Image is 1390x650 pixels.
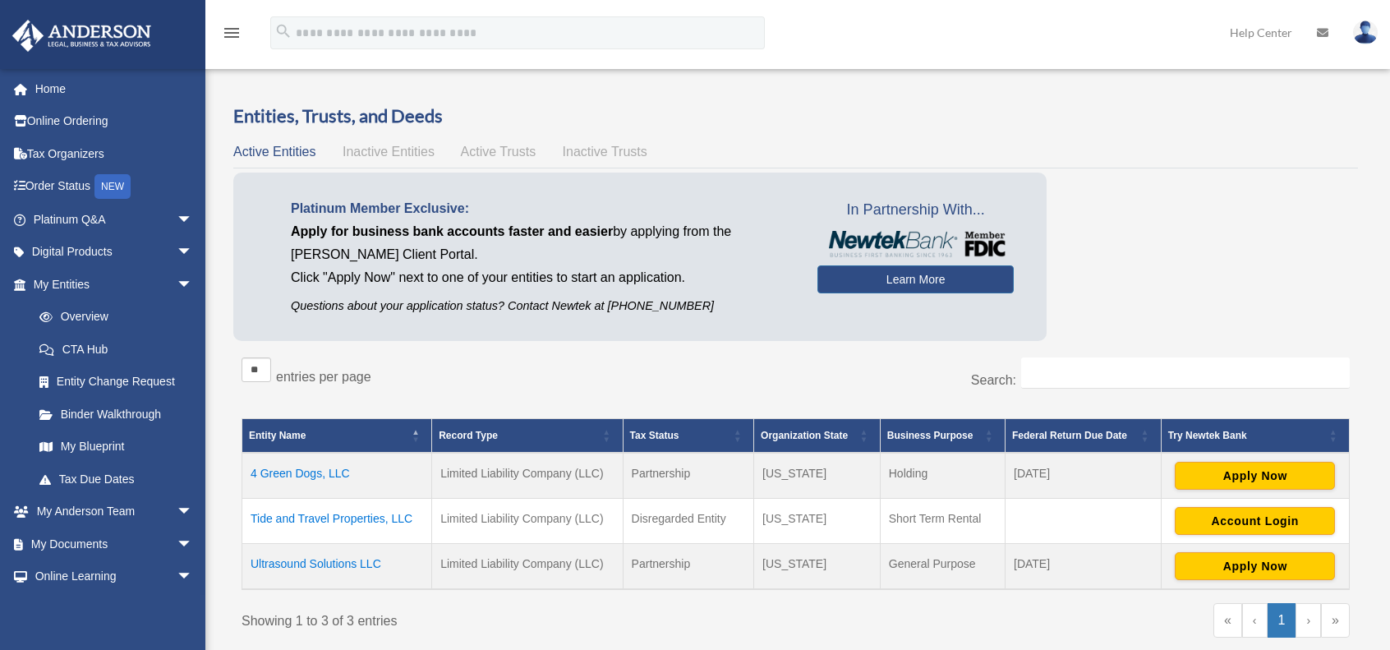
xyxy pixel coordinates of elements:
span: arrow_drop_down [177,496,209,529]
a: Learn More [817,265,1014,293]
td: Short Term Rental [880,498,1005,543]
span: Inactive Trusts [563,145,647,159]
span: Entity Name [249,430,306,441]
th: Tax Status: Activate to sort [623,418,753,453]
a: Billingarrow_drop_down [12,592,218,625]
p: Click "Apply Now" next to one of your entities to start an application. [291,266,793,289]
span: Active Trusts [461,145,536,159]
span: arrow_drop_down [177,592,209,626]
td: Ultrasound Solutions LLC [242,543,432,589]
span: In Partnership With... [817,197,1014,224]
a: Online Learningarrow_drop_down [12,560,218,593]
th: Business Purpose: Activate to sort [880,418,1005,453]
button: Apply Now [1175,462,1335,490]
a: My Blueprint [23,431,209,463]
td: General Purpose [880,543,1005,589]
p: by applying from the [PERSON_NAME] Client Portal. [291,220,793,266]
span: arrow_drop_down [177,528,209,561]
td: Tide and Travel Properties, LLC [242,498,432,543]
a: Tax Organizers [12,137,218,170]
a: Home [12,72,218,105]
span: Record Type [439,430,498,441]
i: search [274,22,292,40]
a: Platinum Q&Aarrow_drop_down [12,203,218,236]
th: Record Type: Activate to sort [432,418,623,453]
th: Entity Name: Activate to invert sorting [242,418,432,453]
p: Questions about your application status? Contact Newtek at [PHONE_NUMBER] [291,296,793,316]
span: arrow_drop_down [177,203,209,237]
a: Entity Change Request [23,366,209,399]
a: First [1213,603,1242,638]
th: Organization State: Activate to sort [754,418,881,453]
div: NEW [94,174,131,199]
td: [US_STATE] [754,498,881,543]
span: Apply for business bank accounts faster and easier [291,224,613,238]
span: arrow_drop_down [177,560,209,594]
td: 4 Green Dogs, LLC [242,453,432,499]
span: Business Purpose [887,430,973,441]
td: Limited Liability Company (LLC) [432,543,623,589]
span: Organization State [761,430,848,441]
a: My Documentsarrow_drop_down [12,528,218,560]
span: Tax Status [630,430,679,441]
a: Digital Productsarrow_drop_down [12,236,218,269]
th: Try Newtek Bank : Activate to sort [1161,418,1349,453]
span: Federal Return Due Date [1012,430,1127,441]
td: Partnership [623,543,753,589]
td: [US_STATE] [754,453,881,499]
a: menu [222,29,242,43]
img: Anderson Advisors Platinum Portal [7,20,156,52]
th: Federal Return Due Date: Activate to sort [1006,418,1162,453]
span: Inactive Entities [343,145,435,159]
a: Order StatusNEW [12,170,218,204]
a: Binder Walkthrough [23,398,209,431]
a: Overview [23,301,201,334]
a: My Anderson Teamarrow_drop_down [12,496,218,528]
td: Partnership [623,453,753,499]
td: [US_STATE] [754,543,881,589]
span: arrow_drop_down [177,236,209,270]
button: Apply Now [1175,552,1335,580]
a: Online Ordering [12,105,218,138]
td: Limited Liability Company (LLC) [432,453,623,499]
td: [DATE] [1006,453,1162,499]
a: CTA Hub [23,333,209,366]
label: entries per page [276,370,371,384]
div: Try Newtek Bank [1168,426,1324,445]
td: Holding [880,453,1005,499]
div: Showing 1 to 3 of 3 entries [242,603,784,633]
a: Account Login [1175,513,1335,526]
a: My Entitiesarrow_drop_down [12,268,209,301]
td: Disregarded Entity [623,498,753,543]
td: Limited Liability Company (LLC) [432,498,623,543]
button: Account Login [1175,507,1335,535]
h3: Entities, Trusts, and Deeds [233,104,1358,129]
td: [DATE] [1006,543,1162,589]
i: menu [222,23,242,43]
img: NewtekBankLogoSM.png [826,231,1006,257]
span: arrow_drop_down [177,268,209,302]
span: Active Entities [233,145,315,159]
a: Tax Due Dates [23,463,209,496]
img: User Pic [1353,21,1378,44]
p: Platinum Member Exclusive: [291,197,793,220]
label: Search: [971,373,1016,387]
